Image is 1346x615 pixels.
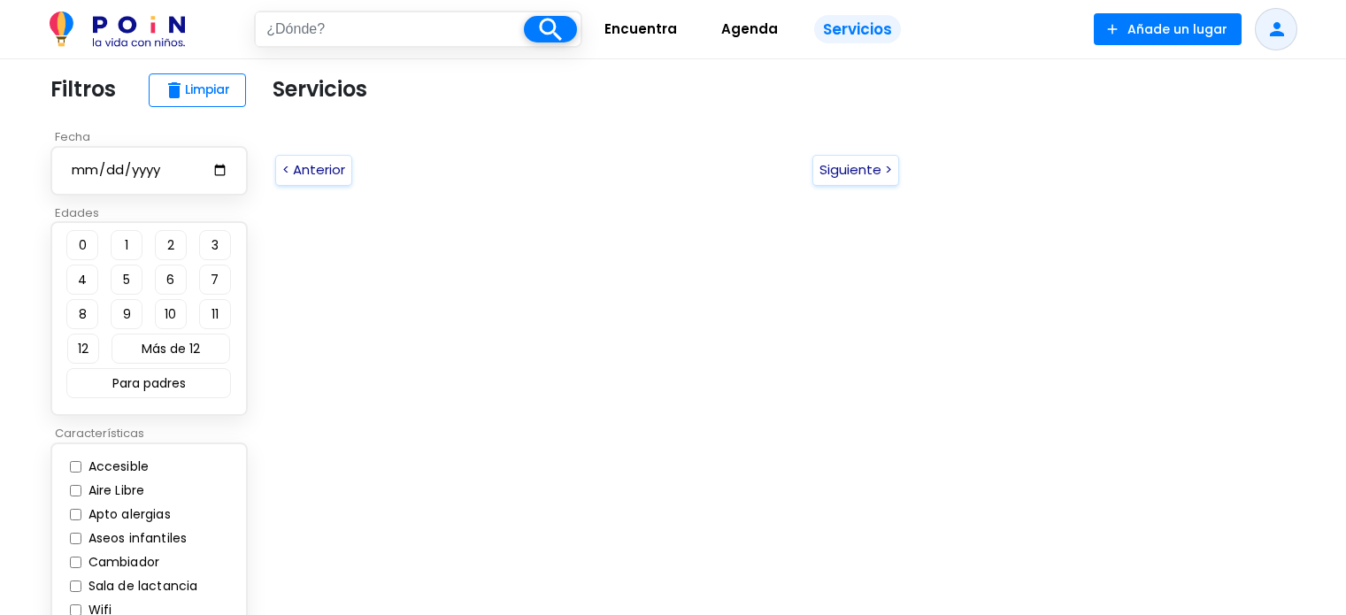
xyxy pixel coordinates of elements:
[275,155,352,186] button: < Anterior
[50,73,116,105] p: Filtros
[814,15,901,44] span: Servicios
[50,204,258,222] p: Edades
[535,14,565,45] i: search
[111,299,142,329] button: 9
[50,128,258,146] p: Fecha
[66,368,231,398] button: Para padres
[84,577,198,596] label: Sala de lactancia
[66,230,98,260] button: 0
[199,265,231,295] button: 7
[256,12,524,46] input: ¿Dónde?
[84,553,160,572] label: Cambiador
[111,230,142,260] button: 1
[1094,13,1242,45] button: Añade un lugar
[273,73,367,105] p: Servicios
[84,457,150,476] label: Accesible
[149,73,246,107] button: deleteLimpiar
[50,425,258,442] p: Características
[164,80,185,101] span: delete
[199,299,231,329] button: 11
[155,230,187,260] button: 2
[699,8,800,51] a: Agenda
[199,230,231,260] button: 3
[155,265,187,295] button: 6
[596,15,685,43] span: Encuentra
[50,12,185,47] img: POiN
[67,334,99,364] button: 12
[111,265,142,295] button: 5
[84,529,188,548] label: Aseos infantiles
[112,334,230,364] button: Más de 12
[155,299,187,329] button: 10
[66,265,98,295] button: 4
[84,481,145,500] label: Aire Libre
[800,8,915,51] a: Servicios
[812,155,899,186] button: Siguiente >
[713,15,786,43] span: Agenda
[84,505,171,524] label: Apto alergias
[66,299,98,329] button: 8
[582,8,699,51] a: Encuentra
